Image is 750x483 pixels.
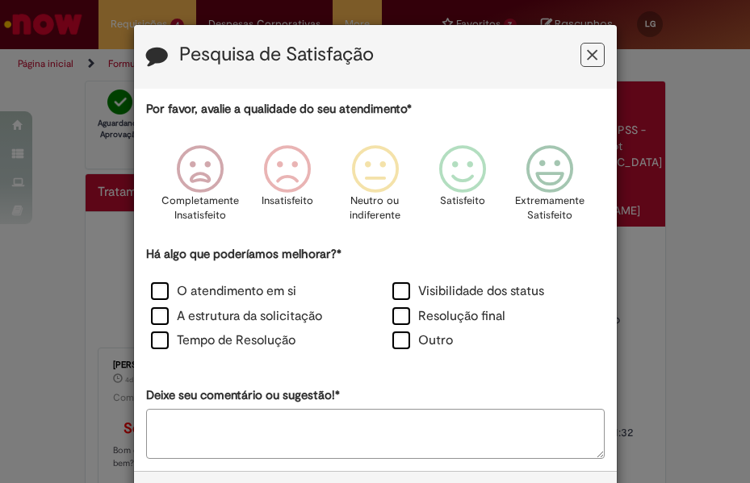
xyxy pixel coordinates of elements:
label: Resolução final [392,307,505,326]
p: Satisfeito [440,194,485,209]
p: Extremamente Satisfeito [515,194,584,223]
div: Completamente Insatisfeito [159,133,241,244]
label: O atendimento em si [151,282,296,301]
label: Deixe seu comentário ou sugestão!* [146,387,340,404]
label: Outro [392,331,453,350]
label: Por favor, avalie a qualidade do seu atendimento* [146,101,412,118]
div: Satisfeito [421,133,504,244]
div: Neutro ou indiferente [333,133,416,244]
label: A estrutura da solicitação [151,307,322,326]
label: Pesquisa de Satisfação [179,44,374,65]
p: Completamente Insatisfeito [161,194,239,223]
div: Insatisfeito [246,133,329,244]
div: Há algo que poderíamos melhorar?* [146,246,605,355]
p: Insatisfeito [262,194,313,209]
div: Extremamente Satisfeito [509,133,591,244]
label: Visibilidade dos status [392,282,544,301]
label: Tempo de Resolução [151,331,295,350]
p: Neutro ou indiferente [346,194,404,223]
